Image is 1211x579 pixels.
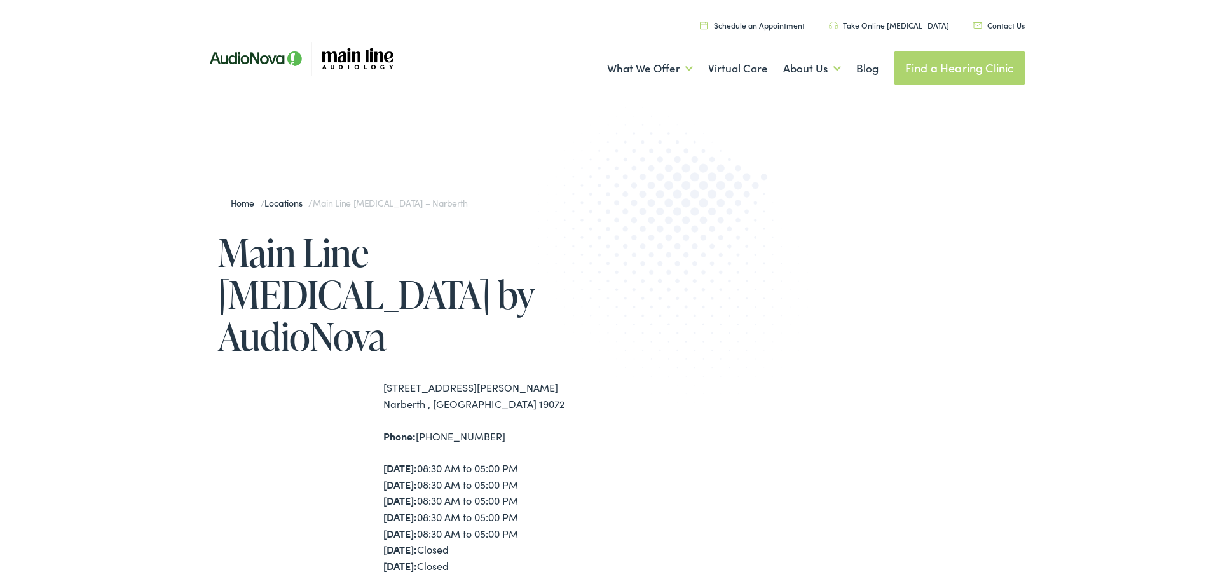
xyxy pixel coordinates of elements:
strong: [DATE]: [383,526,417,540]
div: [STREET_ADDRESS][PERSON_NAME] Narberth , [GEOGRAPHIC_DATA] 19072 [383,379,606,412]
a: Contact Us [973,20,1025,31]
img: utility icon [829,22,838,29]
a: Schedule an Appointment [700,20,805,31]
img: utility icon [700,21,708,29]
strong: [DATE]: [383,477,417,491]
strong: [DATE]: [383,542,417,556]
a: About Us [783,45,841,92]
h1: Main Line [MEDICAL_DATA] by AudioNova [218,231,606,357]
strong: [DATE]: [383,559,417,573]
img: utility icon [973,22,982,29]
a: Locations [264,196,308,209]
a: Take Online [MEDICAL_DATA] [829,20,949,31]
span: Main Line [MEDICAL_DATA] – Narberth [313,196,467,209]
a: What We Offer [607,45,693,92]
strong: [DATE]: [383,461,417,475]
a: Virtual Care [708,45,768,92]
span: / / [231,196,468,209]
div: [PHONE_NUMBER] [383,428,606,445]
div: 08:30 AM to 05:00 PM 08:30 AM to 05:00 PM 08:30 AM to 05:00 PM 08:30 AM to 05:00 PM 08:30 AM to 0... [383,460,606,574]
a: Find a Hearing Clinic [894,51,1025,85]
strong: [DATE]: [383,510,417,524]
strong: Phone: [383,429,416,443]
a: Blog [856,45,879,92]
strong: [DATE]: [383,493,417,507]
a: Home [231,196,261,209]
